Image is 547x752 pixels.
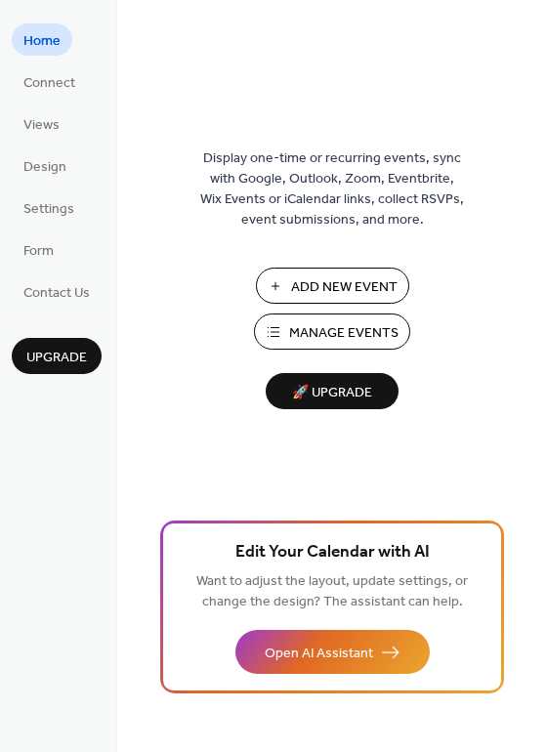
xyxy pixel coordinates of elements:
[12,338,102,374] button: Upgrade
[200,148,464,230] span: Display one-time or recurring events, sync with Google, Outlook, Zoom, Eventbrite, Wix Events or ...
[266,373,399,409] button: 🚀 Upgrade
[23,241,54,262] span: Form
[26,348,87,368] span: Upgrade
[254,313,410,350] button: Manage Events
[23,73,75,94] span: Connect
[12,275,102,308] a: Contact Us
[23,157,66,178] span: Design
[277,380,387,406] span: 🚀 Upgrade
[12,23,72,56] a: Home
[289,323,399,344] span: Manage Events
[12,233,65,266] a: Form
[23,115,60,136] span: Views
[291,277,398,298] span: Add New Event
[12,65,87,98] a: Connect
[12,191,86,224] a: Settings
[235,539,430,566] span: Edit Your Calendar with AI
[196,568,468,615] span: Want to adjust the layout, update settings, or change the design? The assistant can help.
[23,31,61,52] span: Home
[12,107,71,140] a: Views
[12,149,78,182] a: Design
[23,199,74,220] span: Settings
[23,283,90,304] span: Contact Us
[265,644,373,664] span: Open AI Assistant
[235,630,430,674] button: Open AI Assistant
[256,268,409,304] button: Add New Event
